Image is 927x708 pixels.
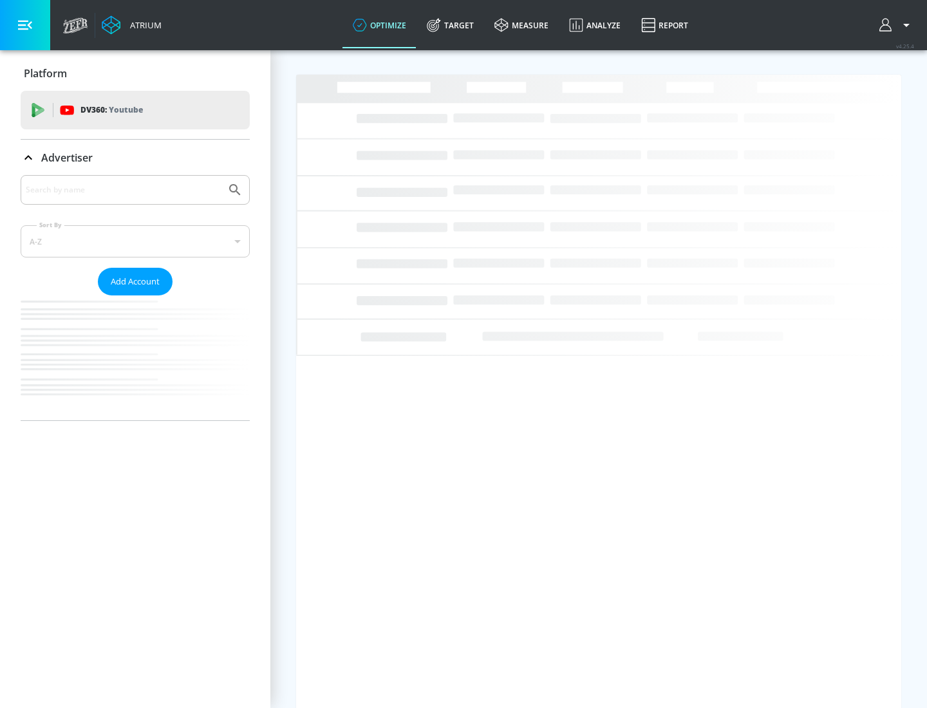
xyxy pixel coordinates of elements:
input: Search by name [26,182,221,198]
a: Atrium [102,15,162,35]
p: DV360: [80,103,143,117]
a: Report [631,2,698,48]
div: DV360: Youtube [21,91,250,129]
div: Advertiser [21,175,250,420]
div: Atrium [125,19,162,31]
span: v 4.25.4 [896,42,914,50]
label: Sort By [37,221,64,229]
div: A-Z [21,225,250,257]
a: Analyze [559,2,631,48]
div: Advertiser [21,140,250,176]
div: Platform [21,55,250,91]
p: Advertiser [41,151,93,165]
a: measure [484,2,559,48]
a: Target [417,2,484,48]
span: Add Account [111,274,160,289]
nav: list of Advertiser [21,295,250,420]
p: Youtube [109,103,143,116]
a: optimize [342,2,417,48]
button: Add Account [98,268,173,295]
p: Platform [24,66,67,80]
